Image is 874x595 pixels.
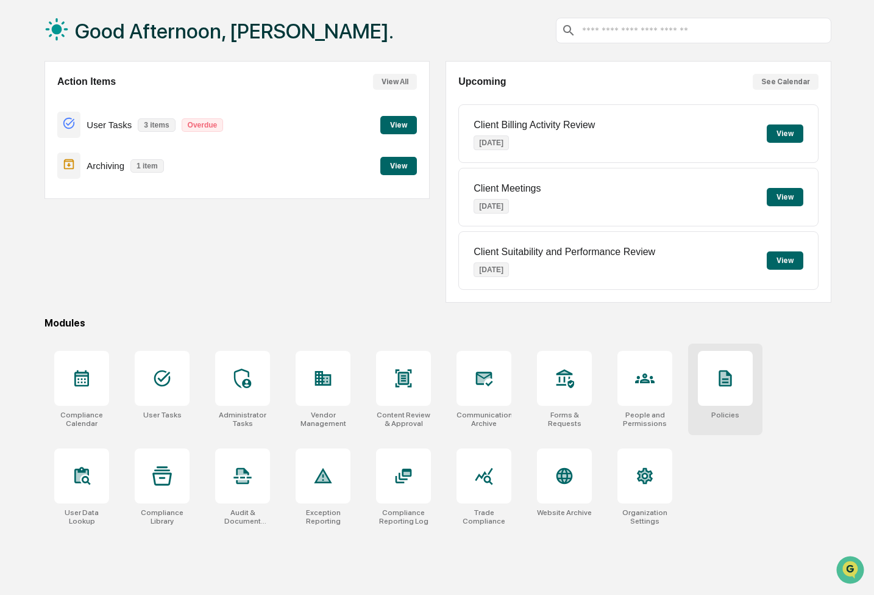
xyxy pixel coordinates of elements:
[767,124,803,143] button: View
[83,149,156,171] a: 🗄️Attestations
[537,508,592,517] div: Website Archive
[215,411,270,428] div: Administrator Tasks
[380,159,417,171] a: View
[130,159,164,173] p: 1 item
[474,262,509,277] p: [DATE]
[474,247,655,258] p: Client Suitability and Performance Review
[207,97,222,112] button: Start new chat
[380,116,417,134] button: View
[54,411,109,428] div: Compliance Calendar
[617,508,672,525] div: Organization Settings
[753,74,819,90] button: See Calendar
[457,411,511,428] div: Communications Archive
[835,555,868,588] iframe: Open customer support
[138,118,175,132] p: 3 items
[41,106,154,115] div: We're available if you need us!
[376,508,431,525] div: Compliance Reporting Log
[474,135,509,150] p: [DATE]
[12,93,34,115] img: 1746055101610-c473b297-6a78-478c-a979-82029cc54cd1
[54,508,109,525] div: User Data Lookup
[380,118,417,130] a: View
[44,317,831,329] div: Modules
[474,120,595,131] p: Client Billing Activity Review
[32,56,201,68] input: Clear
[87,120,132,130] p: User Tasks
[215,508,270,525] div: Audit & Document Logs
[376,411,431,428] div: Content Review & Approval
[182,118,224,132] p: Overdue
[24,154,79,166] span: Preclearance
[457,508,511,525] div: Trade Compliance
[7,172,82,194] a: 🔎Data Lookup
[24,177,77,189] span: Data Lookup
[373,74,417,90] button: View All
[87,160,124,171] p: Archiving
[296,508,350,525] div: Exception Reporting
[7,149,83,171] a: 🖐️Preclearance
[75,19,394,43] h1: Good Afternoon, [PERSON_NAME].
[12,178,22,188] div: 🔎
[617,411,672,428] div: People and Permissions
[12,155,22,165] div: 🖐️
[711,411,739,419] div: Policies
[767,188,803,206] button: View
[474,183,541,194] p: Client Meetings
[12,26,222,45] p: How can we help?
[41,93,200,106] div: Start new chat
[296,411,350,428] div: Vendor Management
[143,411,182,419] div: User Tasks
[135,508,190,525] div: Compliance Library
[380,157,417,175] button: View
[121,207,147,216] span: Pylon
[458,76,506,87] h2: Upcoming
[101,154,151,166] span: Attestations
[88,155,98,165] div: 🗄️
[57,76,116,87] h2: Action Items
[767,251,803,270] button: View
[86,206,147,216] a: Powered byPylon
[474,199,509,214] p: [DATE]
[537,411,592,428] div: Forms & Requests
